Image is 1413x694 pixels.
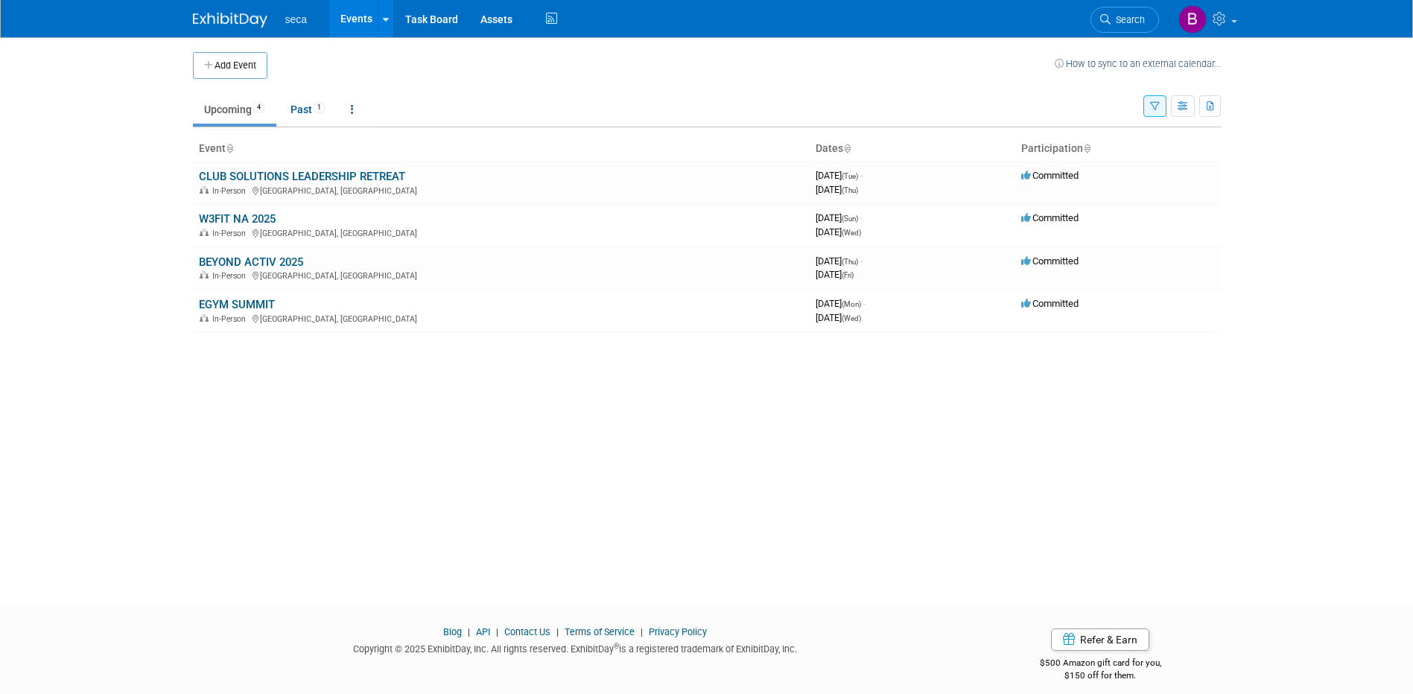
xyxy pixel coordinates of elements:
div: $150 off for them. [980,669,1221,682]
span: seca [285,13,308,25]
span: (Mon) [842,300,861,308]
span: | [553,626,562,637]
a: Privacy Policy [649,626,707,637]
a: Past1 [279,95,337,124]
span: 1 [313,102,326,113]
a: EGYM SUMMIT [199,298,275,311]
a: Upcoming4 [193,95,276,124]
span: [DATE] [816,212,863,223]
span: [DATE] [816,170,863,181]
span: In-Person [212,314,250,324]
a: Blog [443,626,462,637]
a: Sort by Participation Type [1083,142,1090,154]
span: (Sun) [842,214,858,223]
span: Committed [1021,170,1079,181]
span: (Wed) [842,314,861,322]
div: [GEOGRAPHIC_DATA], [GEOGRAPHIC_DATA] [199,226,804,238]
div: Copyright © 2025 ExhibitDay, Inc. All rights reserved. ExhibitDay is a registered trademark of Ex... [193,639,959,656]
div: [GEOGRAPHIC_DATA], [GEOGRAPHIC_DATA] [199,184,804,196]
span: | [464,626,474,637]
a: API [476,626,490,637]
span: Committed [1021,298,1079,309]
span: - [860,212,863,223]
span: Search [1111,14,1145,25]
span: - [860,255,863,267]
img: In-Person Event [200,186,209,194]
a: How to sync to an external calendar... [1055,58,1221,69]
span: 4 [253,102,265,113]
img: In-Person Event [200,229,209,236]
a: W3FIT NA 2025 [199,212,276,226]
img: ExhibitDay [193,13,267,28]
div: $500 Amazon gift card for you, [980,647,1221,681]
a: CLUB SOLUTIONS LEADERSHIP RETREAT [199,170,405,183]
span: - [860,170,863,181]
span: (Thu) [842,186,858,194]
a: Sort by Start Date [843,142,851,154]
span: In-Person [212,186,250,196]
span: | [492,626,502,637]
img: In-Person Event [200,271,209,278]
span: (Fri) [842,271,854,279]
a: Sort by Event Name [226,142,233,154]
span: [DATE] [816,312,861,323]
img: In-Person Event [200,314,209,322]
button: Add Event [193,52,267,79]
span: (Wed) [842,229,861,237]
span: (Tue) [842,172,858,180]
a: BEYOND ACTIV 2025 [199,255,303,269]
span: [DATE] [816,255,863,267]
span: Committed [1021,255,1079,267]
span: (Thu) [842,258,858,266]
th: Participation [1015,136,1221,162]
span: [DATE] [816,226,861,238]
span: In-Person [212,229,250,238]
span: - [863,298,866,309]
a: Terms of Service [565,626,635,637]
img: Bob Surface [1178,5,1207,34]
sup: ® [614,642,619,650]
span: In-Person [212,271,250,281]
span: [DATE] [816,298,866,309]
div: [GEOGRAPHIC_DATA], [GEOGRAPHIC_DATA] [199,269,804,281]
div: [GEOGRAPHIC_DATA], [GEOGRAPHIC_DATA] [199,312,804,324]
a: Refer & Earn [1051,628,1149,651]
span: [DATE] [816,269,854,280]
a: Contact Us [504,626,550,637]
span: | [637,626,647,637]
a: Search [1090,7,1159,33]
th: Event [193,136,810,162]
span: Committed [1021,212,1079,223]
th: Dates [810,136,1015,162]
span: [DATE] [816,184,858,195]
